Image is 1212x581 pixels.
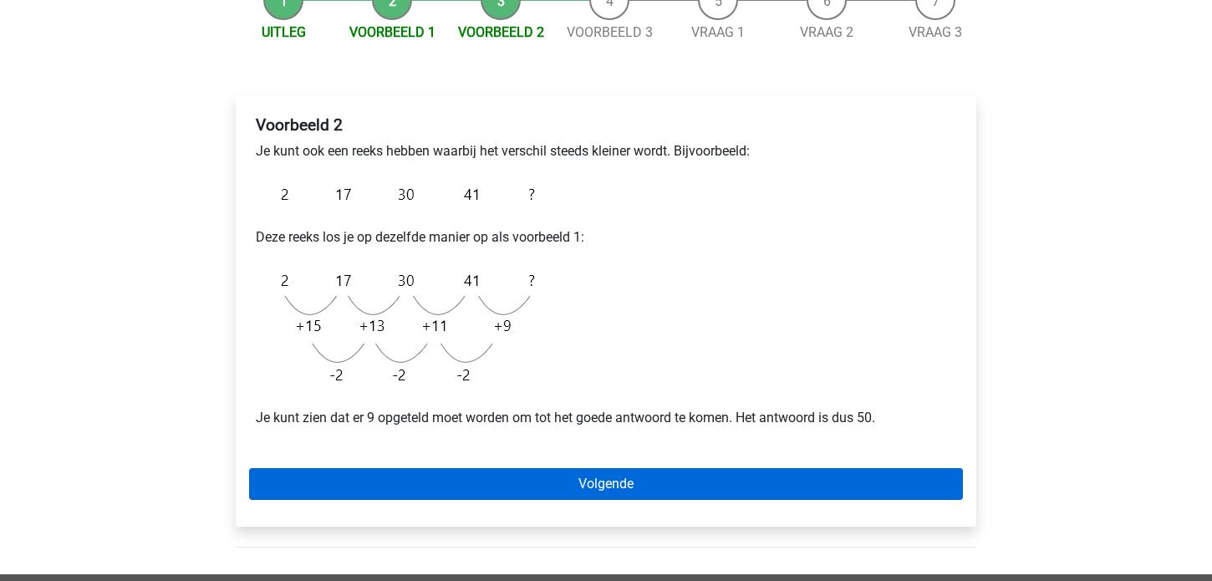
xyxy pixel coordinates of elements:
p: Je kunt zien dat er 9 opgeteld moet worden om tot het goede antwoord te komen. Het antwoord is du... [256,408,956,428]
img: Monotonous_Example_2.png [256,175,543,214]
img: Monotonous_Example_2_2.png [256,261,543,395]
a: Volgende [249,468,963,500]
b: Voorbeeld 2 [256,115,343,135]
a: Vraag 1 [691,24,745,40]
a: Uitleg [262,24,306,40]
a: Voorbeeld 3 [567,24,653,40]
a: Voorbeeld 1 [349,24,435,40]
a: Voorbeeld 2 [458,24,544,40]
a: Vraag 2 [800,24,853,40]
a: Vraag 3 [909,24,962,40]
p: Deze reeks los je op dezelfde manier op als voorbeeld 1: [256,227,956,247]
p: Je kunt ook een reeks hebben waarbij het verschil steeds kleiner wordt. Bijvoorbeeld: [256,141,956,161]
